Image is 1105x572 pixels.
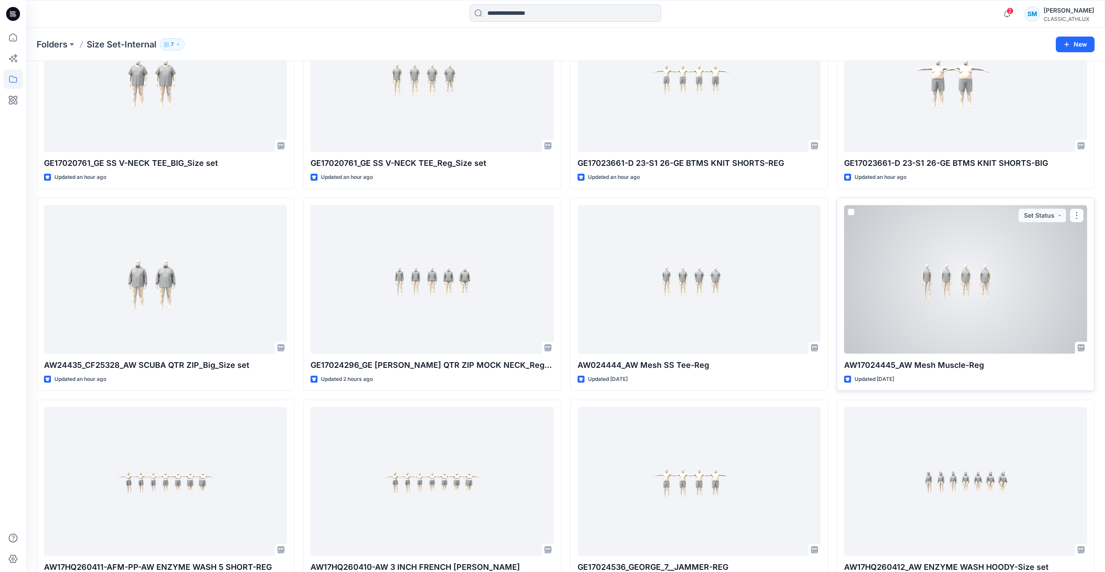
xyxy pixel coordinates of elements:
p: Size Set-Internal [87,38,156,50]
p: GE17020761_GE SS V-NECK TEE_Reg_Size set [311,157,554,169]
a: GE17023661-D 23-S1 26-GE BTMS KNIT SHORTS-BIG [844,3,1087,151]
div: CLASSIC_ATHLUX [1044,16,1094,22]
p: AW24435_CF25328_AW SCUBA QTR ZIP_Big_Size set [44,359,287,371]
a: GE17024536_GEORGE_7__JAMMER-REG [578,407,821,555]
button: New [1056,37,1095,52]
p: Updated an hour ago [54,173,106,182]
button: 7 [160,38,185,50]
a: AW17024445_AW Mesh Muscle-Reg [844,205,1087,353]
p: AW17024445_AW Mesh Muscle-Reg [844,359,1087,371]
p: GE17023661-D 23-S1 26-GE BTMS KNIT SHORTS-REG [578,157,821,169]
a: GE17023661-D 23-S1 26-GE BTMS KNIT SHORTS-REG [578,3,821,151]
p: GE17023661-D 23-S1 26-GE BTMS KNIT SHORTS-BIG [844,157,1087,169]
p: Updated an hour ago [54,375,106,384]
div: [PERSON_NAME] [1044,5,1094,16]
p: Updated an hour ago [321,173,373,182]
a: GE17020761_GE SS V-NECK TEE_BIG_Size set [44,3,287,151]
p: Updated [DATE] [855,375,894,384]
a: GE17024296_GE TERRY QTR ZIP MOCK NECK_Reg_Size set [311,205,554,353]
p: Updated [DATE] [588,375,628,384]
a: GE17020761_GE SS V-NECK TEE_Reg_Size set [311,3,554,151]
p: AW024444_AW Mesh SS Tee-Reg [578,359,821,371]
a: AW17HQ260410-AW 3 INCH FRENCH TERRY SHORT [311,407,554,555]
p: Updated 2 hours ago [321,375,373,384]
div: SM [1024,6,1040,22]
a: AW24435_CF25328_AW SCUBA QTR ZIP_Big_Size set [44,205,287,353]
p: GE17020761_GE SS V-NECK TEE_BIG_Size set [44,157,287,169]
a: AW024444_AW Mesh SS Tee-Reg [578,205,821,353]
p: Updated an hour ago [588,173,640,182]
a: AW17HQ260411-AFM-PP-AW ENZYME WASH 5 SHORT-REG [44,407,287,555]
p: Updated an hour ago [855,173,906,182]
p: GE17024296_GE [PERSON_NAME] QTR ZIP MOCK NECK_Reg_Size set [311,359,554,371]
span: 2 [1007,7,1014,14]
a: AW17HQ260412_AW ENZYME WASH HOODY-Size set [844,407,1087,555]
p: 7 [171,40,174,49]
a: Folders [37,38,68,50]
